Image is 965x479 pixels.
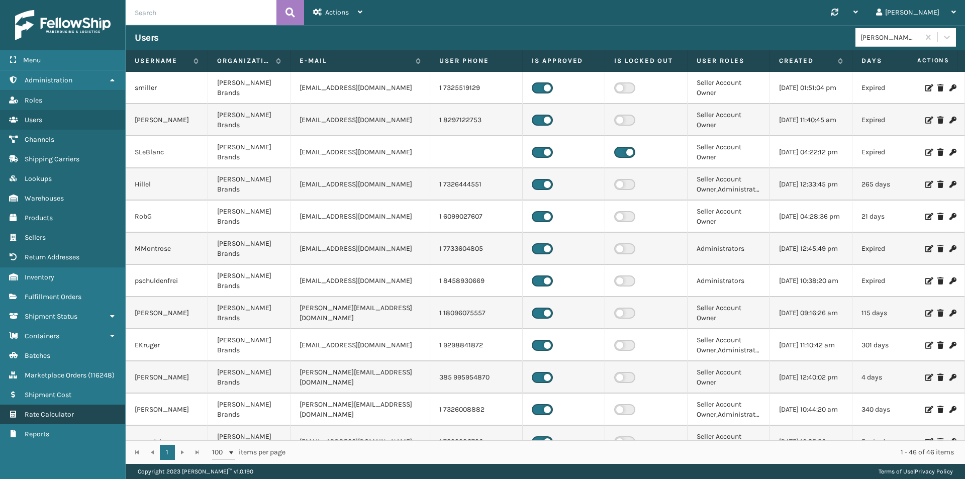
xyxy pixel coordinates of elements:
td: [PERSON_NAME] Brands [208,265,291,297]
label: Organization [217,56,271,65]
td: [DATE] 10:44:20 am [770,394,852,426]
i: Delete [937,117,943,124]
td: Seller Account Owner,Administrators [688,168,770,201]
td: [PERSON_NAME] Brands [208,361,291,394]
span: Users [25,116,42,124]
i: Delete [937,181,943,188]
td: 1 7322283726 [430,426,523,458]
label: Is Approved [532,56,596,65]
td: Expired [852,136,935,168]
td: [PERSON_NAME] Brands [208,168,291,201]
td: [EMAIL_ADDRESS][DOMAIN_NAME] [291,136,430,168]
td: 1 6099027607 [430,201,523,233]
td: SLeBlanc [126,136,208,168]
span: items per page [212,445,285,460]
td: [DATE] 10:35:56 am [770,426,852,458]
i: Change Password [949,149,955,156]
label: Created [779,56,833,65]
td: [EMAIL_ADDRESS][DOMAIN_NAME] [291,72,430,104]
td: [PERSON_NAME] [126,104,208,136]
i: Edit [925,117,931,124]
span: Shipment Cost [25,391,71,399]
td: Seller Account Owner [688,297,770,329]
i: Delete [937,406,943,413]
td: Expired [852,104,935,136]
i: Delete [937,149,943,156]
i: Change Password [949,181,955,188]
span: Administration [25,76,72,84]
td: [PERSON_NAME] [126,361,208,394]
td: 1 8297122753 [430,104,523,136]
td: 21 days [852,201,935,233]
td: RobG [126,201,208,233]
i: Edit [925,213,931,220]
i: Change Password [949,310,955,317]
td: 340 days [852,394,935,426]
span: Actions [886,52,955,69]
i: Change Password [949,342,955,349]
td: 265 days [852,168,935,201]
span: Fulfillment Orders [25,293,81,301]
span: 100 [212,447,227,457]
span: Inventory [25,273,54,281]
a: Privacy Policy [915,468,953,475]
i: Change Password [949,406,955,413]
label: User Roles [697,56,760,65]
td: [DATE] 12:45:49 pm [770,233,852,265]
td: 1 8458930669 [430,265,523,297]
td: 4 days [852,361,935,394]
td: 1 7326444551 [430,168,523,201]
td: Administrators [688,265,770,297]
td: smiller [126,72,208,104]
span: Actions [325,8,349,17]
i: Delete [937,213,943,220]
td: 115 days [852,297,935,329]
span: Warehouses [25,194,64,203]
i: Change Password [949,438,955,445]
span: Return Addresses [25,253,79,261]
a: 1 [160,445,175,460]
td: Seller Account Owner [688,201,770,233]
td: 1 7326008882 [430,394,523,426]
td: [PERSON_NAME] Brands [208,394,291,426]
h3: Users [135,32,159,44]
i: Edit [925,406,931,413]
td: [PERSON_NAME][EMAIL_ADDRESS][DOMAIN_NAME] [291,297,430,329]
span: Marketplace Orders [25,371,86,379]
span: Shipment Status [25,312,77,321]
div: | [879,464,953,479]
td: [DATE] 10:38:20 am [770,265,852,297]
td: [EMAIL_ADDRESS][DOMAIN_NAME] [291,168,430,201]
span: Reports [25,430,49,438]
td: Expired [852,426,935,458]
td: rmandel [126,426,208,458]
td: Expired [852,265,935,297]
td: Expired [852,233,935,265]
label: User phone [439,56,513,65]
label: Username [135,56,188,65]
i: Edit [925,310,931,317]
td: 301 days [852,329,935,361]
i: Edit [925,84,931,91]
td: [PERSON_NAME] Brands [208,201,291,233]
span: Menu [23,56,41,64]
td: EKruger [126,329,208,361]
p: Copyright 2023 [PERSON_NAME]™ v 1.0.190 [138,464,253,479]
td: Seller Account Owner [688,426,770,458]
div: [PERSON_NAME] Brands [860,32,920,43]
i: Edit [925,374,931,381]
td: 1 7733604805 [430,233,523,265]
i: Edit [925,245,931,252]
i: Edit [925,342,931,349]
i: Change Password [949,374,955,381]
td: [DATE] 12:33:45 pm [770,168,852,201]
td: 1 7325519129 [430,72,523,104]
td: [DATE] 11:10:42 am [770,329,852,361]
i: Change Password [949,245,955,252]
label: E-mail [300,56,411,65]
div: 1 - 46 of 46 items [300,447,954,457]
td: [EMAIL_ADDRESS][DOMAIN_NAME] [291,329,430,361]
td: [PERSON_NAME] Brands [208,104,291,136]
td: [PERSON_NAME][EMAIL_ADDRESS][DOMAIN_NAME] [291,394,430,426]
label: Days until password expires [861,56,915,65]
